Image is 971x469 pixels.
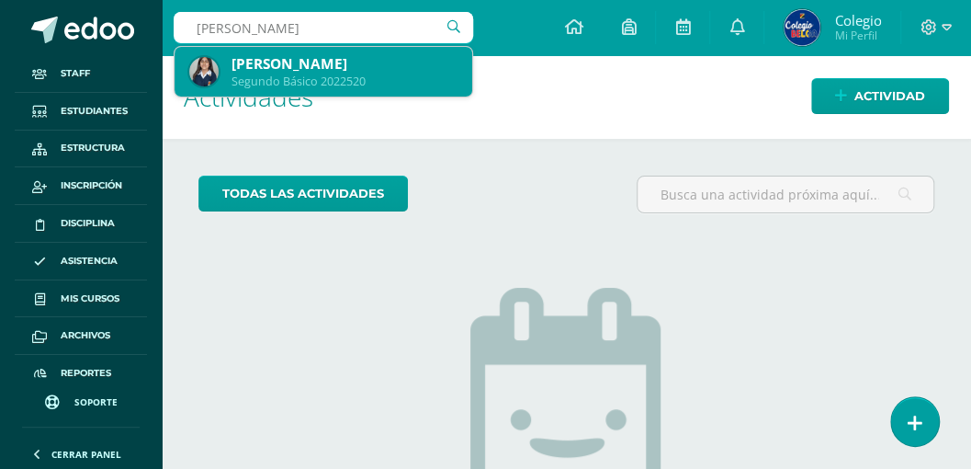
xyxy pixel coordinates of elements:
img: c600e396c05fc968532ff46e374ede2f.png [784,9,820,46]
a: Estructura [15,131,147,168]
a: Mis cursos [15,280,147,318]
a: Inscripción [15,167,147,205]
span: Colegio [834,11,881,29]
span: Mis cursos [61,292,119,306]
span: Estudiantes [61,104,128,119]
div: [PERSON_NAME] [231,54,457,74]
span: Soporte [74,395,118,408]
a: Estudiantes [15,93,147,131]
input: Busca un usuario... [174,12,473,43]
span: Estructura [61,141,125,155]
span: Inscripción [61,178,122,193]
a: Archivos [15,317,147,355]
input: Busca una actividad próxima aquí... [638,177,933,212]
span: Cerrar panel [51,448,121,461]
span: Actividad [854,79,925,113]
span: Asistencia [61,254,118,269]
a: Soporte [22,377,140,422]
span: Reportes [61,366,111,381]
a: Actividad [811,78,949,114]
a: Reportes [15,355,147,393]
span: Archivos [61,328,110,343]
div: Segundo Básico 2022520 [231,74,457,89]
span: Staff [61,66,90,81]
a: Staff [15,55,147,93]
a: Asistencia [15,243,147,280]
span: Mi Perfil [834,28,881,43]
a: todas las Actividades [198,176,408,212]
img: 2c36c8fc981469dd3380bf02423a4035.png [189,57,219,86]
a: Disciplina [15,205,147,243]
h1: Actividades [184,55,949,139]
span: Disciplina [61,216,115,231]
